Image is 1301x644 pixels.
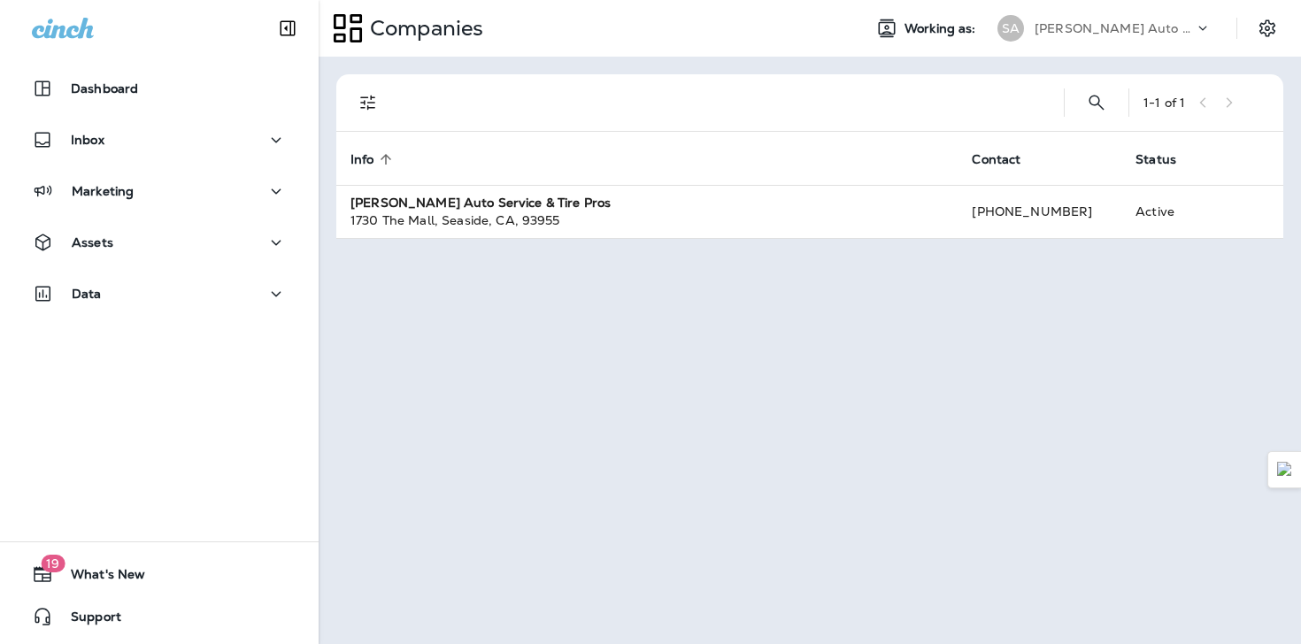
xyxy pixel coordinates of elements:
[1277,462,1293,478] img: Detect Auto
[363,15,483,42] p: Companies
[18,276,301,311] button: Data
[1251,12,1283,44] button: Settings
[350,85,386,120] button: Filters
[958,185,1121,238] td: [PHONE_NUMBER]
[41,555,65,572] span: 19
[18,71,301,106] button: Dashboard
[350,195,611,211] strong: [PERSON_NAME] Auto Service & Tire Pros
[263,11,312,46] button: Collapse Sidebar
[972,151,1043,167] span: Contact
[18,599,301,634] button: Support
[53,609,121,631] span: Support
[1121,185,1221,238] td: Active
[1035,21,1194,35] p: [PERSON_NAME] Auto Service & Tire Pros
[350,151,397,167] span: Info
[905,21,980,36] span: Working as:
[71,133,104,147] p: Inbox
[1135,152,1176,167] span: Status
[72,287,102,301] p: Data
[72,184,134,198] p: Marketing
[18,122,301,157] button: Inbox
[350,211,943,229] div: 1730 The Mall , Seaside , CA , 93955
[18,173,301,209] button: Marketing
[72,235,113,249] p: Assets
[1135,151,1199,167] span: Status
[972,152,1020,167] span: Contact
[350,152,374,167] span: Info
[1079,85,1114,120] button: Search Companies
[997,15,1024,42] div: SA
[71,81,138,96] p: Dashboard
[1143,96,1185,110] div: 1 - 1 of 1
[53,567,145,588] span: What's New
[18,556,301,592] button: 19What's New
[18,225,301,260] button: Assets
